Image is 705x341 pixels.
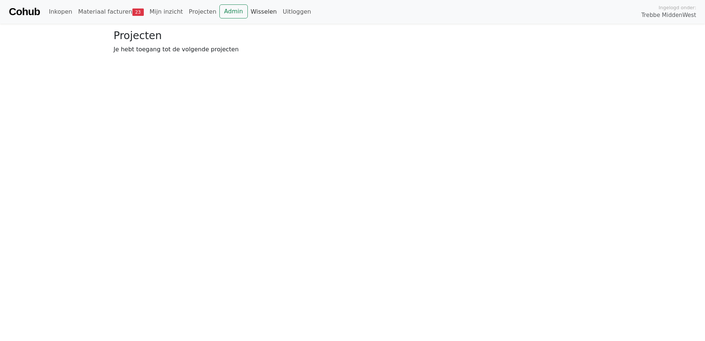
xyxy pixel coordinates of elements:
[75,4,147,19] a: Materiaal facturen23
[641,11,696,20] span: Trebbe MiddenWest
[219,4,248,18] a: Admin
[114,45,591,54] p: Je hebt toegang tot de volgende projecten
[147,4,186,19] a: Mijn inzicht
[659,4,696,11] span: Ingelogd onder:
[186,4,219,19] a: Projecten
[132,8,144,16] span: 23
[248,4,280,19] a: Wisselen
[9,3,40,21] a: Cohub
[46,4,75,19] a: Inkopen
[114,30,591,42] h3: Projecten
[280,4,314,19] a: Uitloggen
